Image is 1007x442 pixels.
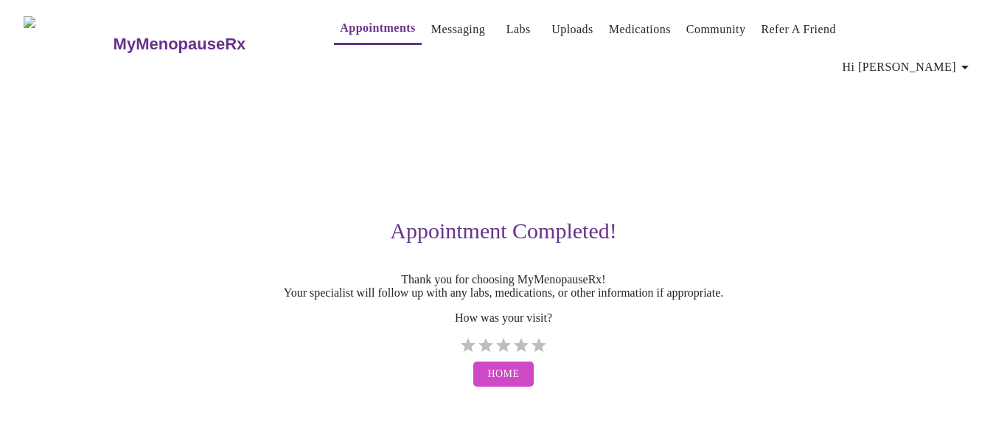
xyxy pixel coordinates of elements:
span: Hi [PERSON_NAME] [843,57,974,77]
p: How was your visit? [49,311,958,325]
a: Labs [506,19,531,40]
a: MyMenopauseRx [111,18,304,70]
a: Medications [609,19,671,40]
button: Labs [495,15,542,44]
button: Home [473,362,534,387]
a: Uploads [551,19,593,40]
button: Refer a Friend [755,15,842,44]
img: MyMenopauseRx Logo [24,16,111,72]
a: Messaging [431,19,485,40]
a: Community [686,19,746,40]
a: Home [470,354,538,395]
button: Messaging [425,15,491,44]
h3: MyMenopauseRx [114,35,246,54]
button: Uploads [546,15,599,44]
a: Refer a Friend [761,19,836,40]
button: Community [680,15,752,44]
button: Medications [603,15,677,44]
button: Appointments [334,13,421,45]
button: Hi [PERSON_NAME] [837,52,980,82]
span: Home [488,365,520,384]
p: Thank you for choosing MyMenopauseRx! Your specialist will follow up with any labs, medications, ... [49,273,958,300]
a: Appointments [340,18,415,38]
h3: Appointment Completed! [49,218,958,244]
